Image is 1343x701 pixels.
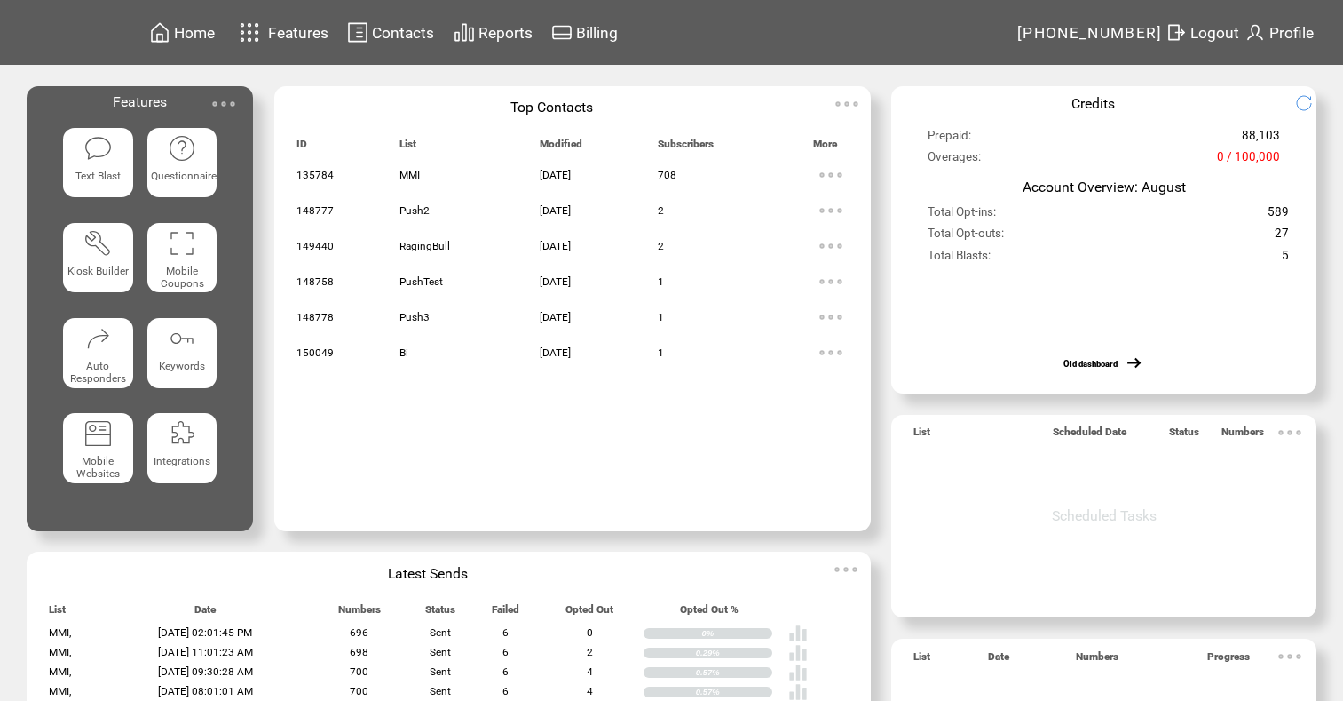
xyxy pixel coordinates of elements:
[1169,426,1199,446] span: Status
[1272,415,1307,450] img: ellypsis.svg
[70,360,126,385] span: Auto Responders
[813,264,849,299] img: ellypsis.svg
[1163,19,1242,46] a: Logout
[296,311,334,323] span: 148778
[168,419,196,448] img: integrations.svg
[350,685,368,697] span: 700
[49,685,71,697] span: MMI,
[83,134,112,163] img: text-blast.svg
[1268,205,1289,227] span: 589
[158,685,253,697] span: [DATE] 08:01:01 AM
[234,18,265,47] img: features.svg
[158,665,253,678] span: [DATE] 09:30:28 AM
[430,685,451,697] span: Sent
[232,15,332,50] a: Features
[430,646,451,658] span: Sent
[399,204,430,217] span: Push2
[296,138,307,158] span: ID
[338,603,381,624] span: Numbers
[76,455,120,480] span: Mobile Websites
[928,129,971,150] span: Prepaid:
[502,665,509,678] span: 6
[75,170,121,182] span: Text Blast
[587,685,593,697] span: 4
[161,265,204,290] span: Mobile Coupons
[296,204,334,217] span: 148777
[478,24,533,42] span: Reports
[1221,426,1264,446] span: Numbers
[587,646,593,658] span: 2
[147,128,217,209] a: Questionnaire
[63,413,133,494] a: Mobile Websites
[928,227,1004,248] span: Total Opt-outs:
[147,413,217,494] a: Integrations
[540,169,571,181] span: [DATE]
[1165,21,1187,44] img: exit.svg
[113,93,167,110] span: Features
[83,229,112,258] img: tool%201.svg
[829,86,865,122] img: ellypsis.svg
[1272,639,1307,674] img: ellypsis.svg
[928,150,981,171] span: Overages:
[1052,507,1157,524] span: Scheduled Tasks
[399,138,416,158] span: List
[399,347,408,359] span: Bi
[372,24,434,42] span: Contacts
[988,650,1009,671] span: Date
[296,347,334,359] span: 150049
[67,265,129,277] span: Kiosk Builder
[194,603,216,624] span: Date
[502,626,509,639] span: 6
[1023,179,1186,195] span: Account Overview: August
[1244,21,1266,44] img: profile.svg
[696,667,772,678] div: 0.57%
[159,360,205,372] span: Keywords
[540,138,582,158] span: Modified
[658,169,676,181] span: 708
[1269,24,1314,42] span: Profile
[696,648,772,658] div: 0.29%
[147,223,217,304] a: Mobile Coupons
[399,240,450,252] span: RagingBull
[146,19,217,46] a: Home
[502,646,509,658] span: 6
[174,24,215,42] span: Home
[576,24,618,42] span: Billing
[928,249,991,270] span: Total Blasts:
[813,157,849,193] img: ellypsis.svg
[510,99,593,116] span: Top Contacts
[454,21,475,44] img: chart.svg
[149,21,170,44] img: home.svg
[350,665,368,678] span: 700
[1295,94,1326,112] img: refresh.png
[492,603,519,624] span: Failed
[701,628,771,639] div: 0%
[347,21,368,44] img: contacts.svg
[680,603,739,624] span: Opted Out %
[63,223,133,304] a: Kiosk Builder
[399,275,443,288] span: PushTest
[399,169,420,181] span: MMI
[296,240,334,252] span: 149440
[658,240,664,252] span: 2
[813,299,849,335] img: ellypsis.svg
[813,228,849,264] img: ellypsis.svg
[296,169,334,181] span: 135784
[425,603,455,624] span: Status
[49,603,66,624] span: List
[813,335,849,370] img: ellypsis.svg
[83,324,112,353] img: auto-responders.svg
[1190,24,1239,42] span: Logout
[813,138,837,158] span: More
[658,347,664,359] span: 1
[549,19,620,46] a: Billing
[1282,249,1289,270] span: 5
[63,318,133,399] a: Auto Responders
[344,19,437,46] a: Contacts
[1217,150,1280,171] span: 0 / 100,000
[1207,650,1250,671] span: Progress
[83,419,112,448] img: mobile-websites.svg
[788,663,808,682] img: poll%20-%20white.svg
[268,24,328,42] span: Features
[587,665,593,678] span: 4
